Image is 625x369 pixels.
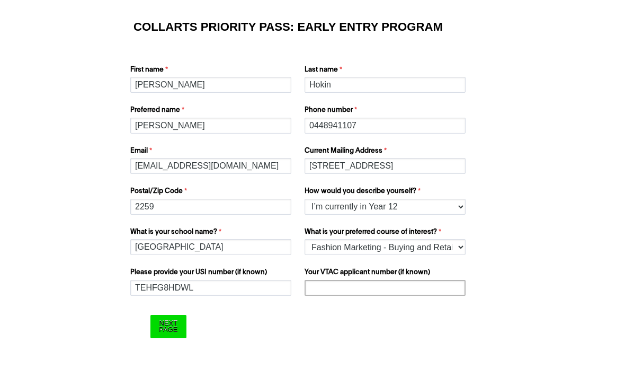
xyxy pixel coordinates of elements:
[305,232,468,244] label: What is your preferred course of interest?
[305,272,468,285] label: Your VTAC applicant number (if known)
[305,122,466,138] input: Phone number
[305,285,466,301] input: Your VTAC applicant number (if known)
[130,163,291,179] input: Email
[130,122,291,138] input: Preferred name
[130,151,294,163] label: Email
[130,191,294,204] label: Postal/Zip Code
[133,27,492,37] h1: COLLARTS PRIORITY PASS: EARLY ENTRY PROGRAM
[305,204,466,219] select: How would you describe yourself?
[130,232,294,244] label: What is your school name?
[305,110,468,122] label: Phone number
[150,320,186,342] input: Next Page
[130,244,291,260] input: What is your school name?
[130,204,291,219] input: Postal/Zip Code
[130,285,291,301] input: Please provide your USI number (if known)
[305,191,468,204] label: How would you describe yourself?
[305,163,466,179] input: Current Mailing Address
[305,82,466,98] input: Last name
[130,82,291,98] input: First name
[305,244,466,260] select: What is your preferred course of interest?
[130,272,294,285] label: Please provide your USI number (if known)
[130,110,294,122] label: Preferred name
[305,151,468,163] label: Current Mailing Address
[130,69,294,82] label: First name
[305,69,468,82] label: Last name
